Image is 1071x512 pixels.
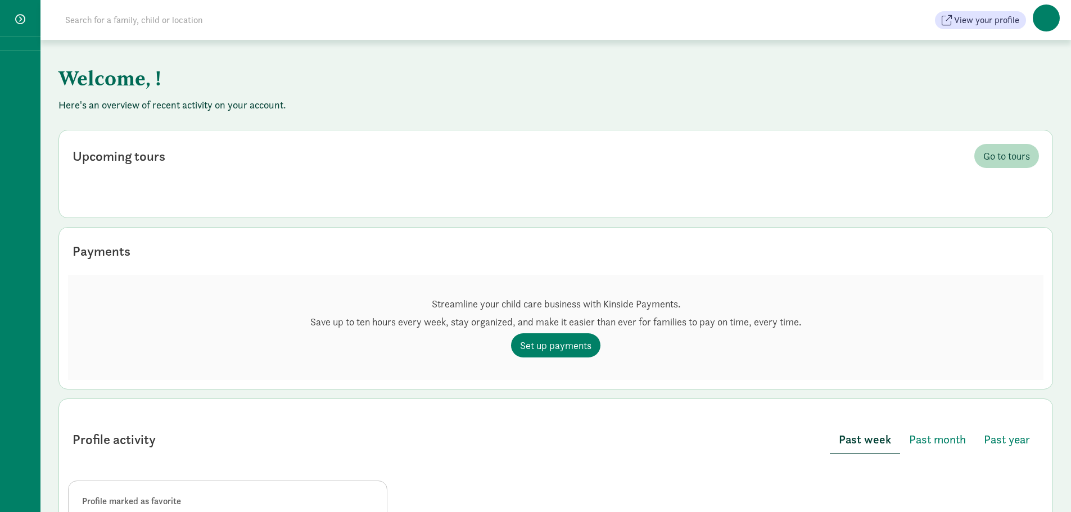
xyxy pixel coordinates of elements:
[975,426,1039,453] button: Past year
[839,431,891,448] span: Past week
[511,333,600,357] a: Set up payments
[900,426,975,453] button: Past month
[58,98,1053,112] p: Here's an overview of recent activity on your account.
[830,426,900,454] button: Past week
[909,431,966,448] span: Past month
[983,148,1030,164] span: Go to tours
[73,429,156,450] div: Profile activity
[310,315,801,329] p: Save up to ten hours every week, stay organized, and make it easier than ever for families to pay...
[974,144,1039,168] a: Go to tours
[73,241,130,261] div: Payments
[954,13,1019,27] span: View your profile
[984,431,1030,448] span: Past year
[310,297,801,311] p: Streamline your child care business with Kinside Payments.
[73,146,165,166] div: Upcoming tours
[58,9,374,31] input: Search for a family, child or location
[935,11,1026,29] button: View your profile
[82,495,373,508] div: Profile marked as favorite
[520,338,591,353] span: Set up payments
[58,58,615,98] h1: Welcome, !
